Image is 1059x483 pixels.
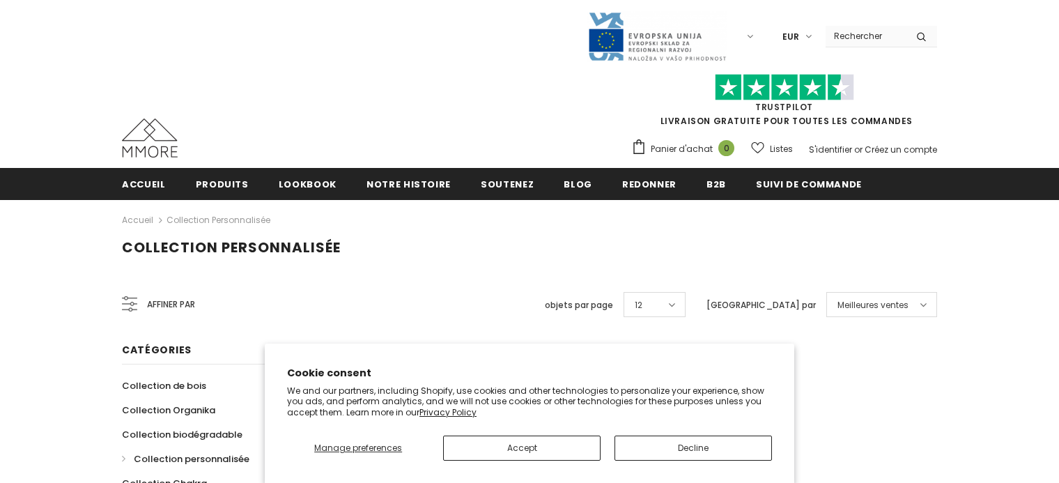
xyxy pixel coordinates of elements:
span: Collection personnalisée [134,452,249,466]
span: Listes [770,142,793,156]
a: Créez un compte [865,144,937,155]
a: Collection Organika [122,398,215,422]
a: Collection personnalisée [122,447,249,471]
span: Accueil [122,178,166,191]
a: Notre histoire [366,168,451,199]
label: [GEOGRAPHIC_DATA] par [706,298,816,312]
span: 12 [635,298,642,312]
span: 0 [718,140,734,156]
span: Collection de bois [122,379,206,392]
button: Decline [614,436,772,461]
input: Search Site [826,26,906,46]
a: Lookbook [279,168,337,199]
span: Notre histoire [366,178,451,191]
span: Collection biodégradable [122,428,242,441]
span: Lookbook [279,178,337,191]
span: B2B [706,178,726,191]
a: Produits [196,168,249,199]
img: Faites confiance aux étoiles pilotes [715,74,854,101]
a: Collection biodégradable [122,422,242,447]
a: S'identifier [809,144,852,155]
span: Panier d'achat [651,142,713,156]
a: B2B [706,168,726,199]
span: Collection Organika [122,404,215,417]
label: objets par page [545,298,613,312]
span: Suivi de commande [756,178,862,191]
a: Javni Razpis [587,30,727,42]
a: Panier d'achat 0 [631,139,741,160]
a: Blog [564,168,592,199]
span: Affiner par [147,297,195,312]
p: We and our partners, including Shopify, use cookies and other technologies to personalize your ex... [287,385,772,418]
a: Privacy Policy [419,406,477,418]
a: TrustPilot [755,101,813,113]
span: Catégories [122,343,192,357]
a: Collection personnalisée [167,214,270,226]
img: Cas MMORE [122,118,178,158]
h2: Cookie consent [287,366,772,381]
span: Manage preferences [314,442,402,454]
a: Accueil [122,168,166,199]
a: Accueil [122,212,153,229]
span: Blog [564,178,592,191]
span: Collection personnalisée [122,238,341,257]
span: or [854,144,863,155]
span: soutenez [481,178,534,191]
span: EUR [782,30,799,44]
a: soutenez [481,168,534,199]
span: Meilleures ventes [837,298,909,312]
a: Collection de bois [122,374,206,398]
button: Accept [443,436,601,461]
button: Manage preferences [287,436,429,461]
a: Redonner [622,168,677,199]
a: Listes [751,137,793,161]
img: Javni Razpis [587,11,727,62]
span: Redonner [622,178,677,191]
a: Suivi de commande [756,168,862,199]
span: Produits [196,178,249,191]
span: LIVRAISON GRATUITE POUR TOUTES LES COMMANDES [631,80,937,127]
